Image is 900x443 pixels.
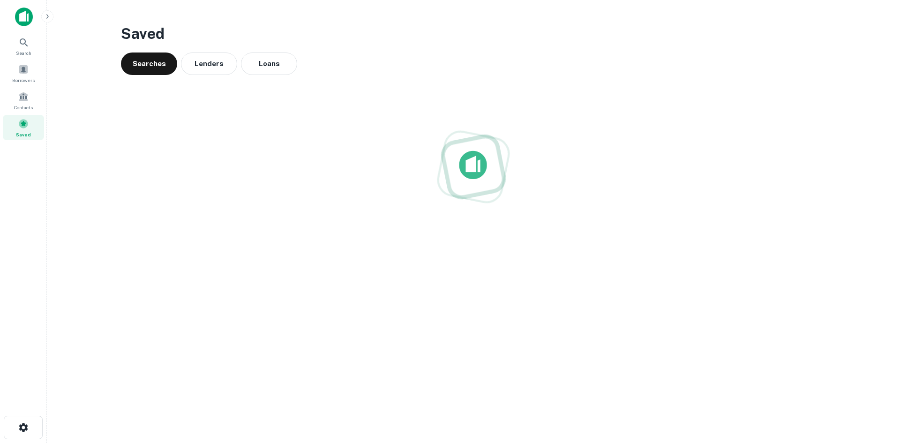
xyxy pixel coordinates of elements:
img: capitalize-icon.png [15,8,33,26]
a: Saved [3,115,44,140]
button: Loans [241,53,297,75]
h3: Saved [121,23,826,45]
span: Search [16,49,31,57]
span: Borrowers [12,76,35,84]
span: Saved [16,131,31,138]
button: Lenders [181,53,237,75]
a: Borrowers [3,60,44,86]
button: Searches [121,53,177,75]
a: Search [3,33,44,59]
iframe: Chat Widget [853,368,900,413]
a: Contacts [3,88,44,113]
span: Contacts [14,104,33,111]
